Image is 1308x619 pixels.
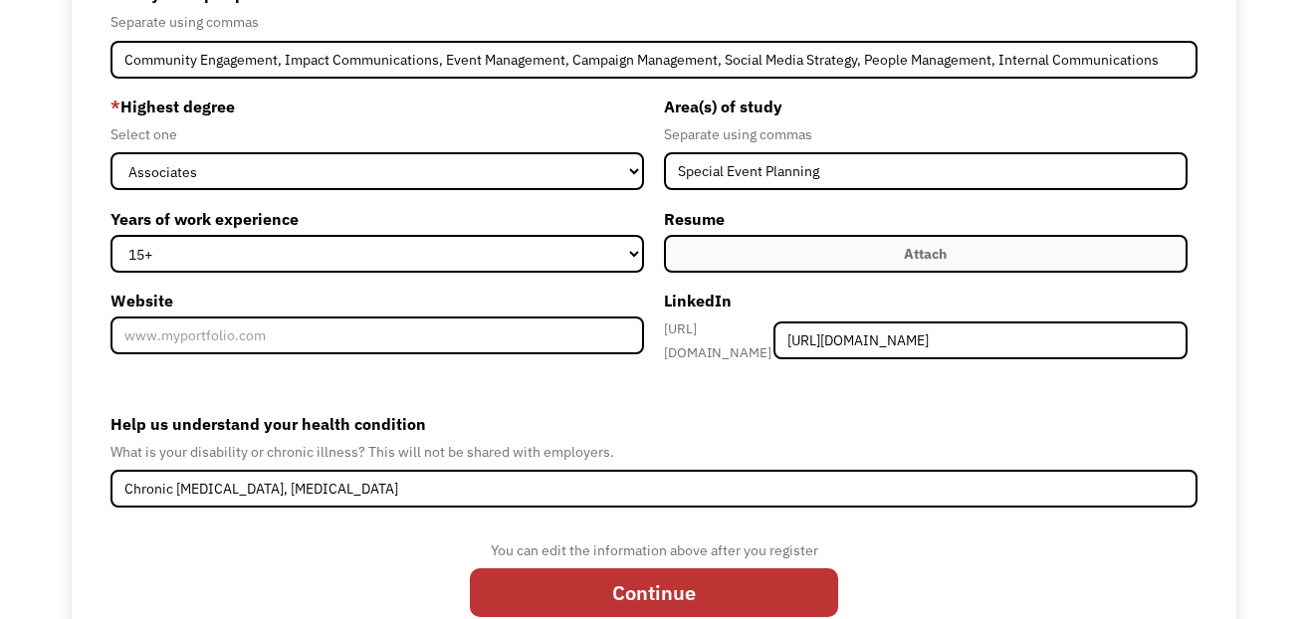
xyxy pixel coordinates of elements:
div: [URL][DOMAIN_NAME] [664,316,773,364]
input: www.myportfolio.com [110,316,644,354]
label: Website [110,285,644,316]
input: Videography, photography, accounting [110,41,1197,79]
div: Select one [110,122,644,146]
label: Years of work experience [110,203,644,235]
label: Resume [664,203,1188,235]
label: Area(s) of study [664,91,1188,122]
label: Highest degree [110,91,644,122]
div: You can edit the information above after you register [470,538,838,562]
div: Separate using commas [664,122,1188,146]
label: Help us understand your health condition [110,408,1197,440]
div: Attach [904,242,947,266]
input: Deafness, Depression, Diabetes [110,470,1197,508]
div: What is your disability or chronic illness? This will not be shared with employers. [110,440,1197,464]
label: Attach [664,235,1188,273]
div: Separate using commas [110,10,1197,34]
label: LinkedIn [664,285,1188,316]
input: Anthropology, Education [664,152,1188,190]
input: Continue [470,568,838,617]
